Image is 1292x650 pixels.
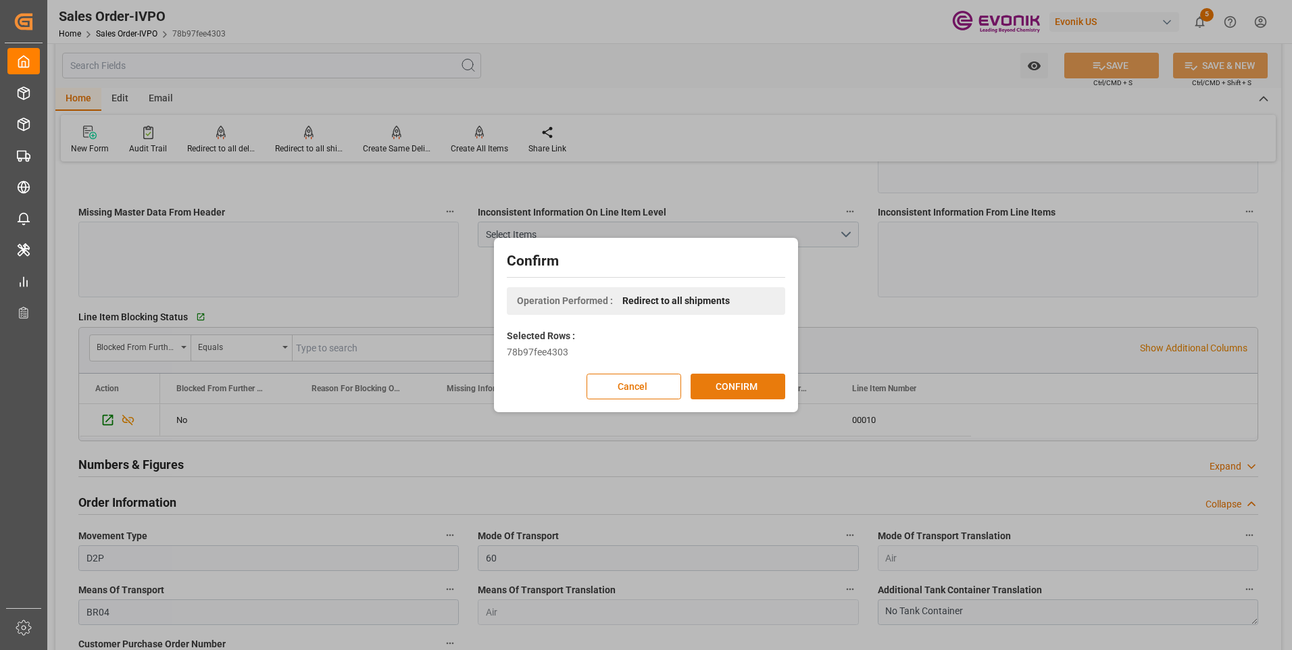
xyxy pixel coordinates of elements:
label: Selected Rows : [507,329,575,343]
div: 78b97fee4303 [507,345,785,359]
button: CONFIRM [691,374,785,399]
h2: Confirm [507,251,785,272]
span: Redirect to all shipments [622,294,730,308]
button: Cancel [587,374,681,399]
span: Operation Performed : [517,294,613,308]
